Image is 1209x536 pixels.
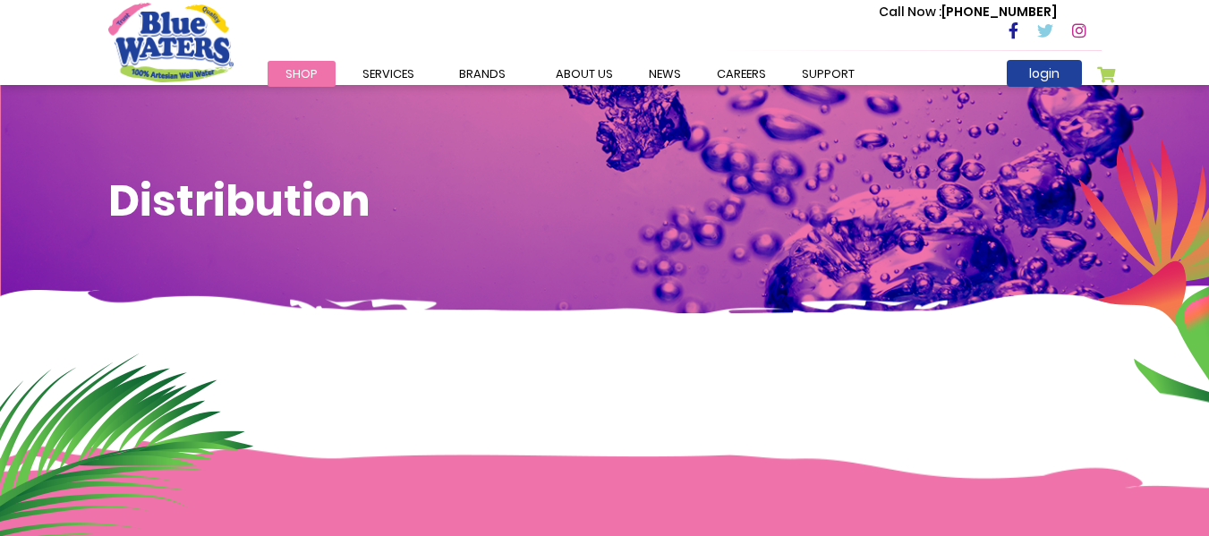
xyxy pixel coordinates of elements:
a: store logo [108,3,234,81]
span: Call Now : [879,3,941,21]
span: Shop [285,65,318,82]
p: [PHONE_NUMBER] [879,3,1057,21]
span: Services [362,65,414,82]
a: login [1007,60,1082,87]
a: about us [538,61,631,87]
a: News [631,61,699,87]
a: careers [699,61,784,87]
span: Brands [459,65,506,82]
h1: Distribution [108,175,1102,227]
a: support [784,61,873,87]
